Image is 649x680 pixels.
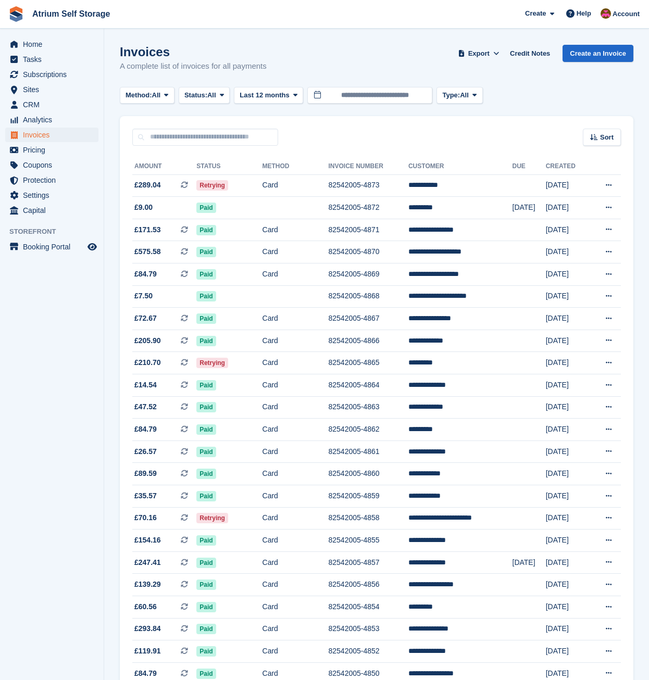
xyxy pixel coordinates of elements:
[328,618,408,640] td: 82542005-4853
[263,308,329,330] td: Card
[546,330,589,352] td: [DATE]
[23,82,85,97] span: Sites
[546,396,589,419] td: [DATE]
[86,241,98,253] a: Preview store
[613,9,640,19] span: Account
[196,491,216,501] span: Paid
[506,45,554,62] a: Credit Notes
[263,374,329,397] td: Card
[134,380,157,391] span: £14.54
[120,60,267,72] p: A complete list of invoices for all payments
[328,241,408,263] td: 82542005-4870
[5,240,98,254] a: menu
[196,225,216,235] span: Paid
[513,551,546,574] td: [DATE]
[546,174,589,197] td: [DATE]
[263,352,329,374] td: Card
[263,574,329,596] td: Card
[263,463,329,485] td: Card
[328,440,408,463] td: 82542005-4861
[134,512,157,523] span: £70.16
[263,596,329,618] td: Card
[263,396,329,419] td: Card
[328,507,408,530] td: 82542005-4858
[328,174,408,197] td: 82542005-4873
[546,574,589,596] td: [DATE]
[263,551,329,574] td: Card
[196,313,216,324] span: Paid
[134,313,157,324] span: £72.67
[546,158,589,175] th: Created
[196,247,216,257] span: Paid
[5,37,98,52] a: menu
[5,158,98,172] a: menu
[120,45,267,59] h1: Invoices
[328,640,408,663] td: 82542005-4852
[134,335,161,346] span: £205.90
[328,530,408,552] td: 82542005-4855
[196,203,216,213] span: Paid
[328,485,408,508] td: 82542005-4859
[5,173,98,187] a: menu
[126,90,152,100] span: Method:
[196,291,216,301] span: Paid
[263,440,329,463] td: Card
[546,640,589,663] td: [DATE]
[196,558,216,568] span: Paid
[546,374,589,397] td: [DATE]
[196,513,228,523] span: Retrying
[5,52,98,67] a: menu
[134,646,161,657] span: £119.91
[184,90,207,100] span: Status:
[263,618,329,640] td: Card
[442,90,460,100] span: Type:
[263,640,329,663] td: Card
[5,67,98,82] a: menu
[5,203,98,218] a: menu
[563,45,633,62] a: Create an Invoice
[134,424,157,435] span: £84.79
[120,87,174,104] button: Method: All
[134,401,157,412] span: £47.52
[5,143,98,157] a: menu
[436,87,482,104] button: Type: All
[263,219,329,241] td: Card
[546,419,589,441] td: [DATE]
[9,226,104,237] span: Storefront
[207,90,216,100] span: All
[134,535,161,546] span: £154.16
[196,602,216,612] span: Paid
[546,618,589,640] td: [DATE]
[132,158,196,175] th: Amount
[328,396,408,419] td: 82542005-4863
[5,128,98,142] a: menu
[134,180,161,191] span: £289.04
[134,490,157,501] span: £35.57
[5,112,98,127] a: menu
[263,419,329,441] td: Card
[328,158,408,175] th: Invoice Number
[5,188,98,203] a: menu
[5,82,98,97] a: menu
[134,557,161,568] span: £247.41
[546,219,589,241] td: [DATE]
[460,90,469,100] span: All
[600,132,614,143] span: Sort
[408,158,513,175] th: Customer
[196,624,216,634] span: Paid
[546,197,589,219] td: [DATE]
[134,468,157,479] span: £89.59
[23,52,85,67] span: Tasks
[328,285,408,308] td: 82542005-4868
[196,447,216,457] span: Paid
[134,269,157,280] span: £84.79
[456,45,502,62] button: Export
[263,485,329,508] td: Card
[240,90,289,100] span: Last 12 months
[196,336,216,346] span: Paid
[263,530,329,552] td: Card
[23,173,85,187] span: Protection
[23,128,85,142] span: Invoices
[23,158,85,172] span: Coupons
[196,646,216,657] span: Paid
